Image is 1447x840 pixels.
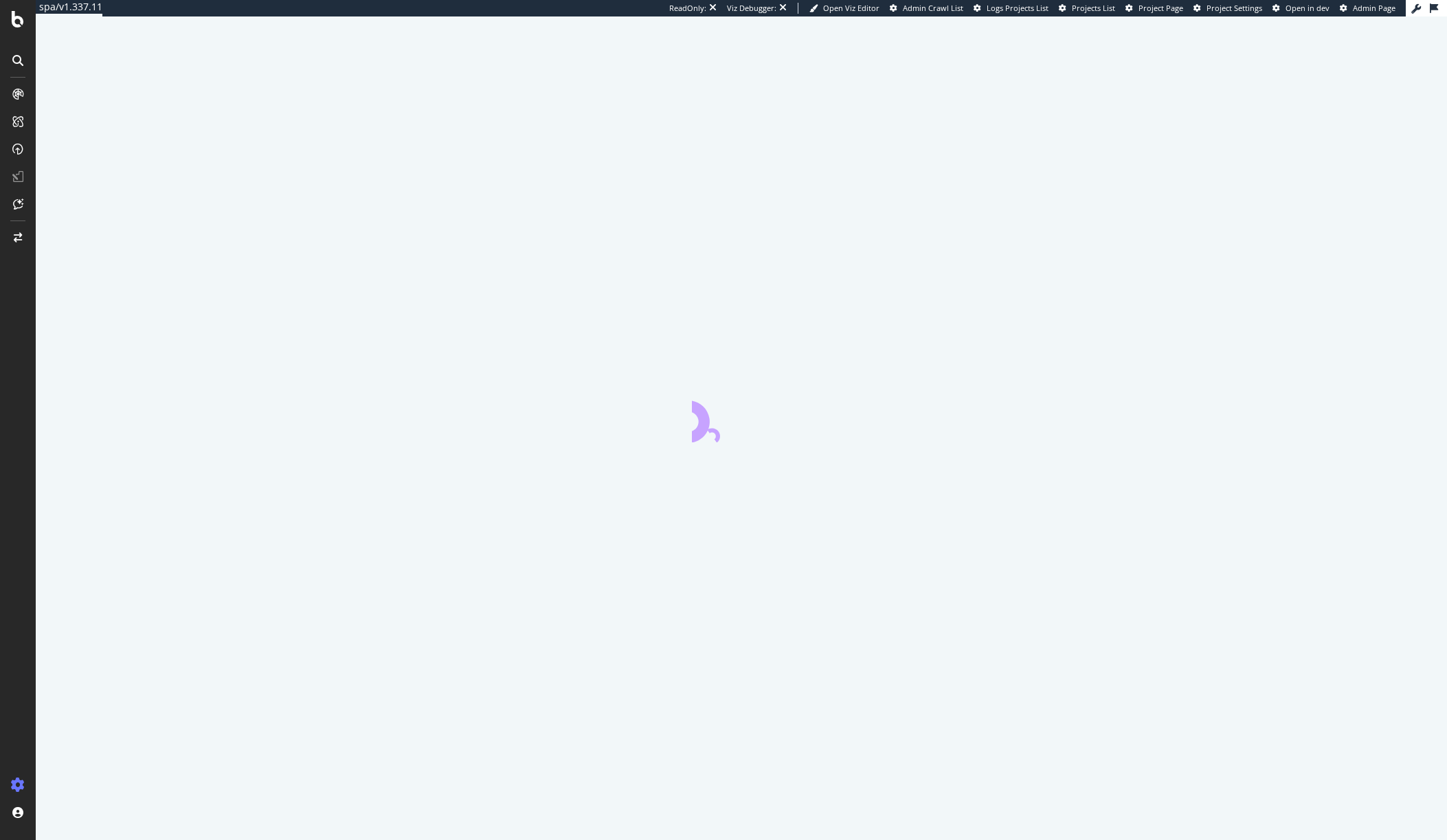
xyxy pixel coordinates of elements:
[1059,3,1115,14] a: Projects List
[809,3,879,14] a: Open Viz Editor
[1193,3,1262,14] a: Project Settings
[890,3,963,14] a: Admin Crawl List
[1138,3,1183,13] span: Project Page
[974,3,1048,14] a: Logs Projects List
[1286,3,1330,13] span: Open in dev
[727,3,776,14] div: Viz Debugger:
[1072,3,1115,13] span: Projects List
[692,393,791,442] div: animation
[1272,3,1330,14] a: Open in dev
[1353,3,1395,13] span: Admin Page
[1125,3,1183,14] a: Project Page
[903,3,963,13] span: Admin Crawl List
[823,3,879,13] span: Open Viz Editor
[1207,3,1262,13] span: Project Settings
[1340,3,1395,14] a: Admin Page
[669,3,706,14] div: ReadOnly:
[987,3,1048,13] span: Logs Projects List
